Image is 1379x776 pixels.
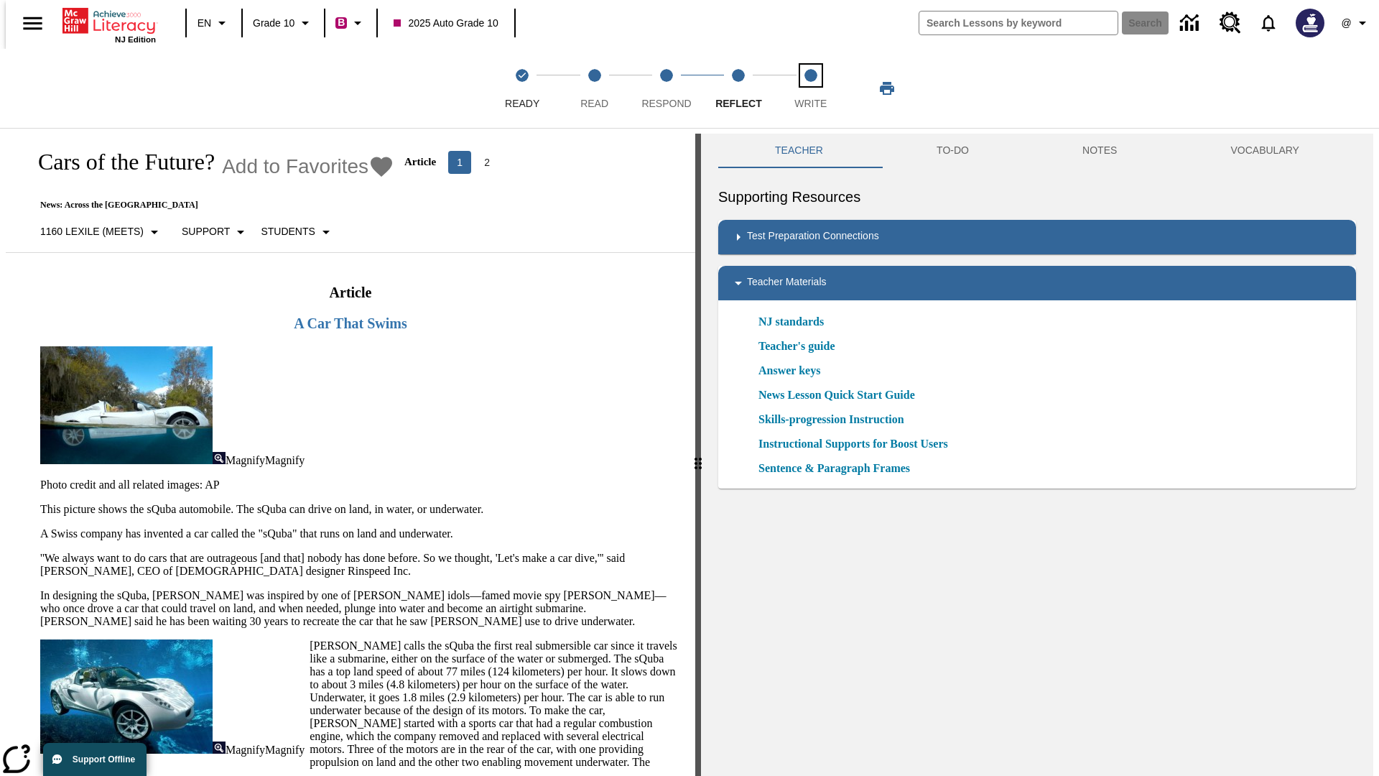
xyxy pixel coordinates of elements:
button: Boost Class color is violet red. Change class color [330,10,372,36]
a: Resource Center, Will open in new tab [1211,4,1250,42]
button: Profile/Settings [1333,10,1379,36]
button: Language: EN, Select a language [191,10,237,36]
span: Ready [505,98,539,109]
span: Add to Favorites [222,155,368,178]
span: 2025 Auto Grade 10 [394,16,498,31]
p: Photo credit and all related images: AP [40,479,678,491]
button: Teacher [718,134,880,168]
h6: Supporting Resources [718,185,1356,208]
p: Test Preparation Connections [747,228,879,246]
span: Reflect [715,98,762,109]
a: Answer keys, Will open in new browser window or tab [758,362,820,379]
p: In designing the sQuba, [PERSON_NAME] was inspired by one of [PERSON_NAME] idols—famed movie spy ... [40,589,678,628]
h2: Article [37,285,664,301]
p: 1160 Lexile (Meets) [40,224,144,239]
span: B [338,14,345,32]
input: search field [919,11,1118,34]
button: TO-DO [880,134,1026,168]
img: Close-up of a car with two passengers driving underwater. [40,639,213,754]
span: Respond [641,98,691,109]
span: Magnify [226,454,265,466]
button: page 1 [448,151,471,174]
button: Open side menu [11,2,54,45]
span: Read [580,98,608,109]
p: Article [404,156,436,168]
button: Add to Favorites - Cars of the Future? [222,154,394,179]
a: News Lesson Quick Start Guide, Will open in new browser window or tab [758,387,915,404]
div: activity [701,134,1373,776]
h3: A Car That Swims [37,315,664,332]
button: Print [864,75,910,101]
span: Write [794,98,827,109]
div: Test Preparation Connections [718,220,1356,254]
button: Respond step 3 of 5 [625,49,708,128]
p: Teacher Materials [747,274,827,292]
img: Magnify [213,742,226,754]
button: Reflect step 4 of 5 [697,49,780,128]
div: Teacher Materials [718,266,1356,300]
span: EN [198,16,211,31]
p: Support [182,224,230,239]
a: Skills-progression Instruction, Will open in new browser window or tab [758,411,904,428]
img: High-tech automobile treading water. [40,346,213,464]
button: Ready(Step completed) step 1 of 5 [480,49,564,128]
p: Students [261,224,315,239]
button: Scaffolds, Support [176,219,255,245]
button: NOTES [1026,134,1174,168]
span: @ [1341,16,1351,31]
span: NJ Edition [115,35,156,44]
a: Teacher's guide, Will open in new browser window or tab [758,338,835,355]
div: Home [62,5,156,44]
span: Support Offline [73,754,135,765]
p: ''We always want to do cars that are outrageous [and that] nobody has done before. So we thought,... [40,552,678,578]
img: Avatar [1296,9,1324,37]
button: Grade: Grade 10, Select a grade [247,10,320,36]
h1: Cars of the Future? [23,149,215,175]
a: Instructional Supports for Boost Users, Will open in new browser window or tab [758,435,948,453]
p: News: Across the [GEOGRAPHIC_DATA] [23,200,501,211]
button: Go to page 2 [475,151,498,174]
button: Select Lexile, 1160 Lexile (Meets) [34,219,169,245]
p: This picture shows the sQuba automobile. The sQuba can drive on land, in water, or underwater. [40,503,678,516]
p: A Swiss company has invented a car called the "sQuba" that runs on land and underwater. [40,527,678,540]
div: Press Enter or Spacebar and then press right and left arrow keys to move the slider [695,134,701,776]
a: Data Center [1171,4,1211,43]
a: Sentence & Paragraph Frames, Will open in new browser window or tab [758,460,910,477]
nav: Articles pagination [446,151,501,174]
button: Support Offline [43,743,147,776]
div: Instructional Panel Tabs [718,134,1356,168]
button: Read step 2 of 5 [552,49,636,128]
button: VOCABULARY [1174,134,1356,168]
a: Notifications [1250,4,1287,42]
button: Write step 5 of 5 [769,49,853,128]
button: Select a new avatar [1287,4,1333,42]
img: Magnify [213,452,226,464]
div: reading [6,134,695,769]
a: NJ standards [758,313,832,331]
span: Magnify [226,744,265,756]
button: Select Student [255,219,340,245]
span: Grade 10 [253,16,294,31]
span: Magnify [265,744,305,756]
span: Magnify [265,454,305,466]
